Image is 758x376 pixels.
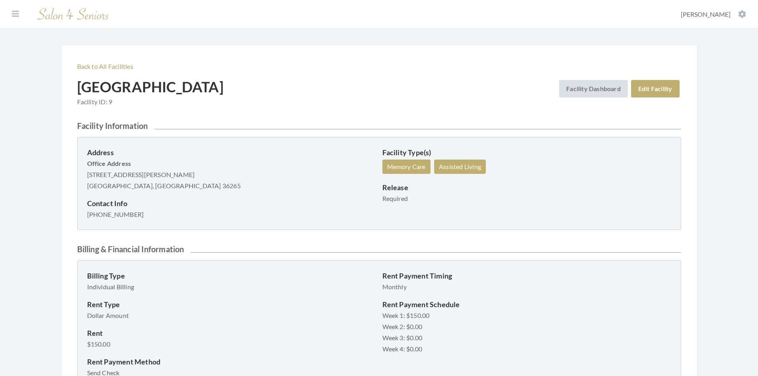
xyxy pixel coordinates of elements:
p: Rent [87,327,376,339]
p: Rent Payment Method [87,356,376,367]
span: Facility ID: 9 [77,97,224,107]
span: [PERSON_NAME] [681,10,731,18]
img: Salon 4 Seniors [33,5,113,23]
p: Billing Type [87,270,376,281]
p: Dollar Amount [87,310,376,321]
a: Facility Dashboard [559,80,628,97]
p: Contact Info [87,198,376,209]
a: Edit Facility [631,80,680,97]
h2: Billing & Financial Information [77,244,681,254]
h2: Facility Information [77,121,681,131]
p: $150.00 [87,339,376,350]
strong: Office Address [87,160,131,167]
p: Release [382,182,671,193]
p: Facility Type(s) [382,147,671,158]
p: Individual Billing [87,281,376,292]
li: Memory Care [382,160,431,174]
p: Week 1: $150.00 Week 2: $0.00 Week 3: $0.00 Week 4: $0.00 [382,310,671,355]
p: Rent Type [87,299,376,310]
h1: [GEOGRAPHIC_DATA] [77,78,224,111]
button: [PERSON_NAME] [678,10,748,19]
p: Required [382,193,671,204]
li: Assisted Living [434,160,486,174]
a: Back to All Facilities [77,62,133,70]
p: Rent Payment Schedule [382,299,671,310]
p: Address [87,147,376,158]
p: [STREET_ADDRESS][PERSON_NAME] [GEOGRAPHIC_DATA], [GEOGRAPHIC_DATA] 36265 [87,158,376,191]
span: [PHONE_NUMBER] [87,210,144,218]
p: Monthly [382,281,671,292]
p: Rent Payment Timing [382,270,671,281]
